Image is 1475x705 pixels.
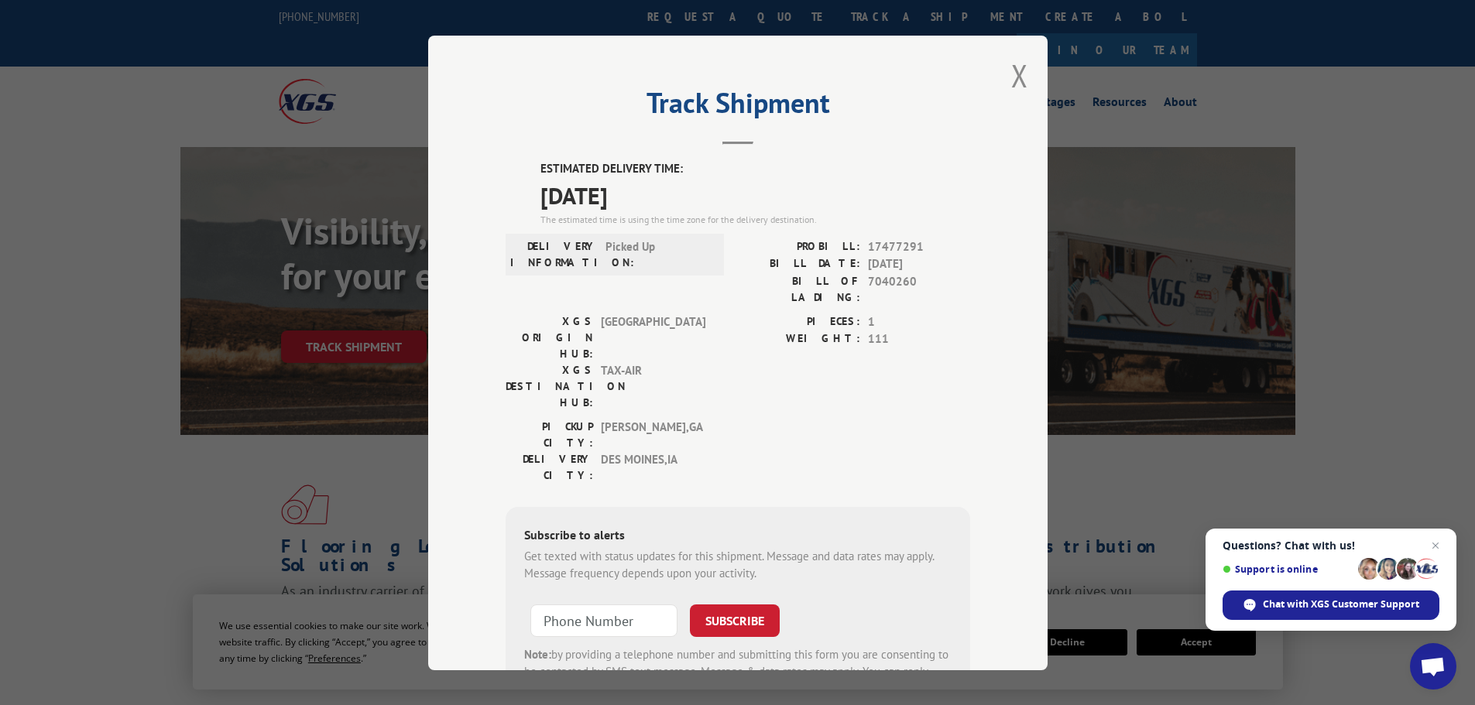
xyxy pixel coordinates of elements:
span: 7040260 [868,272,970,305]
label: ESTIMATED DELIVERY TIME: [540,160,970,178]
span: Close chat [1426,536,1445,555]
span: Chat with XGS Customer Support [1263,597,1419,611]
span: Picked Up [605,238,710,270]
label: BILL OF LADING: [738,272,860,305]
input: Phone Number [530,604,677,636]
div: Open chat [1410,643,1456,690]
span: Questions? Chat with us! [1223,539,1439,552]
span: TAX-AIR [601,361,705,410]
span: [DATE] [540,177,970,212]
div: The estimated time is using the time zone for the delivery destination. [540,212,970,226]
label: DELIVERY INFORMATION: [510,238,598,270]
label: PIECES: [738,313,860,330]
div: Chat with XGS Customer Support [1223,590,1439,620]
label: PICKUP CITY: [506,418,593,450]
label: WEIGHT: [738,330,860,348]
h2: Track Shipment [506,92,970,121]
button: SUBSCRIBE [690,604,780,636]
strong: Note: [524,646,551,661]
span: DES MOINES , IA [601,450,705,483]
div: by providing a telephone number and submitting this form you are consenting to be contacted by SM... [524,645,952,698]
label: BILL DATE: [738,255,860,273]
span: 111 [868,330,970,348]
span: Support is online [1223,563,1353,575]
label: PROBILL: [738,238,860,255]
button: Close modal [1011,55,1028,96]
span: [GEOGRAPHIC_DATA] [601,313,705,361]
div: Get texted with status updates for this shipment. Message and data rates may apply. Message frequ... [524,547,952,582]
div: Subscribe to alerts [524,525,952,547]
label: XGS ORIGIN HUB: [506,313,593,361]
span: 1 [868,313,970,330]
label: XGS DESTINATION HUB: [506,361,593,410]
span: 17477291 [868,238,970,255]
label: DELIVERY CITY: [506,450,593,483]
span: [PERSON_NAME] , GA [601,418,705,450]
span: [DATE] [868,255,970,273]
